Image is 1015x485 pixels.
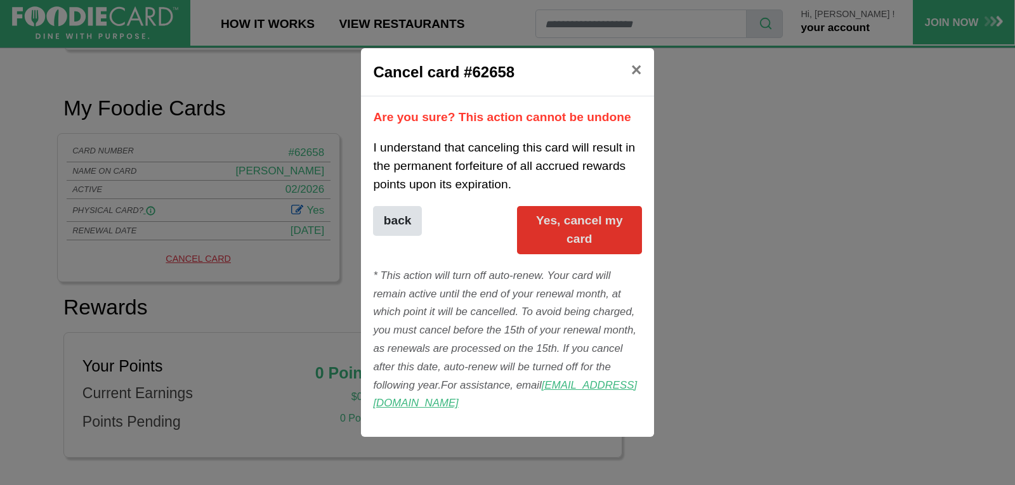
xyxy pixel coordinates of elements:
button: Yes, cancel my card [517,206,642,254]
b: Are you sure? This action cannot be undone [373,110,631,124]
span: 62658 [472,63,514,81]
h5: Cancel card # [373,61,514,84]
p: I understand that canceling this card will result in the permanent forfeiture of all accrued rewa... [373,139,641,193]
i: * This action will turn off auto-renew. Your card will remain active until the end of your renewa... [373,269,637,410]
span: × [631,60,642,80]
button: back [373,206,422,236]
button: Close [619,48,654,91]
